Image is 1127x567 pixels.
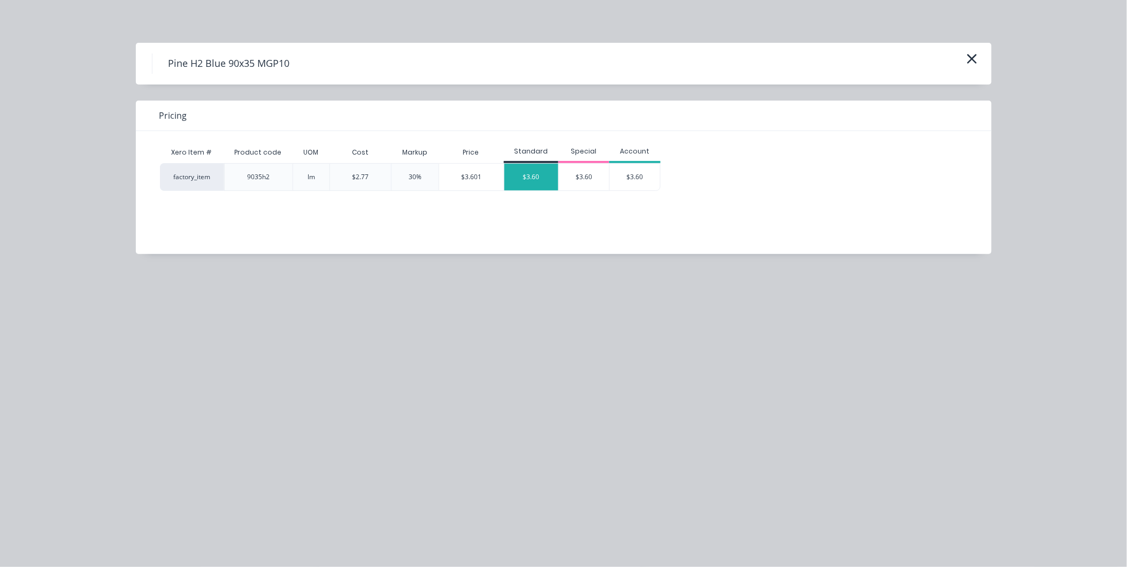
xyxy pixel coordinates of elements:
div: $3.601 [439,164,504,190]
div: $3.60 [504,164,558,190]
div: Cost [329,142,391,163]
div: factory_item [160,163,224,191]
h4: Pine H2 Blue 90x35 MGP10 [152,53,306,74]
div: Markup [391,142,439,163]
div: Xero Item # [160,142,224,163]
div: Account [609,147,661,156]
span: Pricing [159,109,187,122]
div: Special [558,147,610,156]
div: lm [308,172,315,182]
div: $3.60 [610,164,660,190]
div: UOM [295,139,327,166]
div: 9035h2 [247,172,270,182]
div: Standard [504,147,558,156]
div: Product code [226,139,290,166]
div: Price [439,142,504,163]
div: $3.60 [559,164,610,190]
div: $2.77 [352,172,369,182]
div: 30% [409,172,421,182]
